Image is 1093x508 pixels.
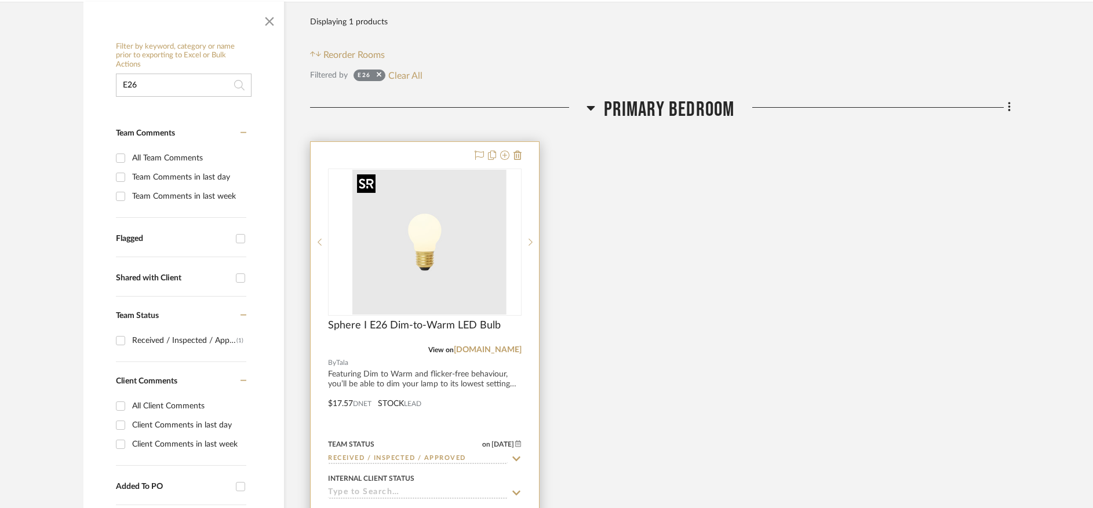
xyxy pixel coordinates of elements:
input: Search within 1 results [116,74,252,97]
div: Client Comments in last week [132,435,243,454]
span: on [482,441,490,448]
div: E26 [358,71,371,83]
a: [DOMAIN_NAME] [454,346,522,354]
div: Flagged [116,234,230,244]
button: Clear All [388,68,422,83]
button: Reorder Rooms [310,48,385,62]
div: Team Status [328,439,374,449]
img: Sphere I E26 Dim-to-Warm LED Bulb [352,170,497,315]
span: Team Comments [116,129,175,137]
span: By [328,357,336,368]
span: Reorder Rooms [323,48,385,62]
span: View on [428,346,454,353]
div: Team Comments in last week [132,187,243,206]
h6: Filter by keyword, category or name prior to exporting to Excel or Bulk Actions [116,42,252,70]
span: Tala [336,357,348,368]
button: Close [258,8,281,31]
input: Type to Search… [328,454,508,465]
div: Received / Inspected / Approved [132,331,236,350]
span: Team Status [116,312,159,320]
div: All Client Comments [132,397,243,415]
div: Team Comments in last day [132,168,243,187]
div: Shared with Client [116,273,230,283]
div: Client Comments in last day [132,416,243,434]
div: Filtered by [310,69,348,82]
div: Added To PO [116,482,230,492]
div: Displaying 1 products [310,10,388,34]
span: Sphere I E26 Dim-to-Warm LED Bulb [328,319,501,332]
span: Primary Bedroom [604,97,735,122]
span: Client Comments [116,377,177,385]
input: Type to Search… [328,488,508,499]
div: All Team Comments [132,149,243,167]
div: (1) [236,331,243,350]
div: Internal Client Status [328,473,414,484]
span: [DATE] [490,440,515,448]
